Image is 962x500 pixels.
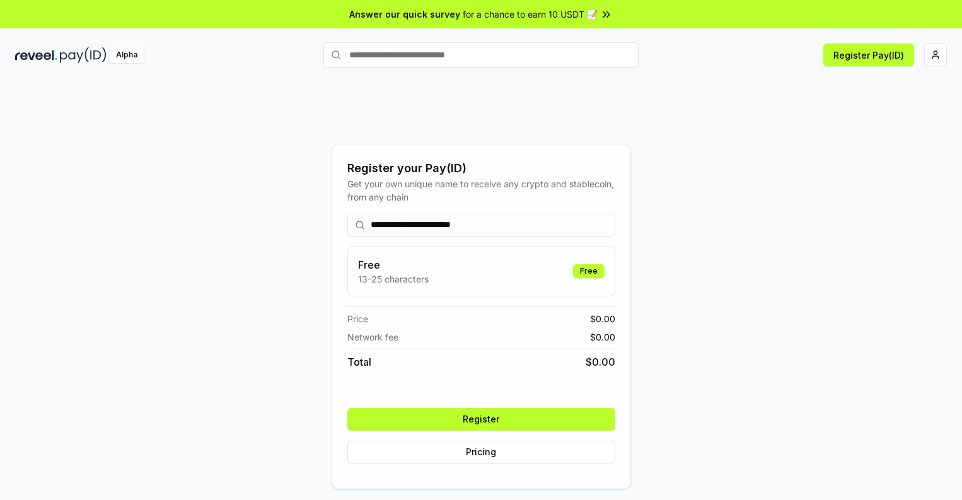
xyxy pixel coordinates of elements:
[358,272,429,286] p: 13-25 characters
[347,354,371,369] span: Total
[823,44,914,66] button: Register Pay(ID)
[590,312,615,325] span: $ 0.00
[358,257,429,272] h3: Free
[590,330,615,344] span: $ 0.00
[347,177,615,204] div: Get your own unique name to receive any crypto and stablecoin, from any chain
[586,354,615,369] span: $ 0.00
[347,408,615,431] button: Register
[463,8,598,21] span: for a chance to earn 10 USDT 📝
[109,47,144,63] div: Alpha
[349,8,460,21] span: Answer our quick survey
[347,441,615,463] button: Pricing
[573,264,605,278] div: Free
[15,47,57,63] img: reveel_dark
[347,330,398,344] span: Network fee
[60,47,107,63] img: pay_id
[347,312,368,325] span: Price
[347,160,615,177] div: Register your Pay(ID)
